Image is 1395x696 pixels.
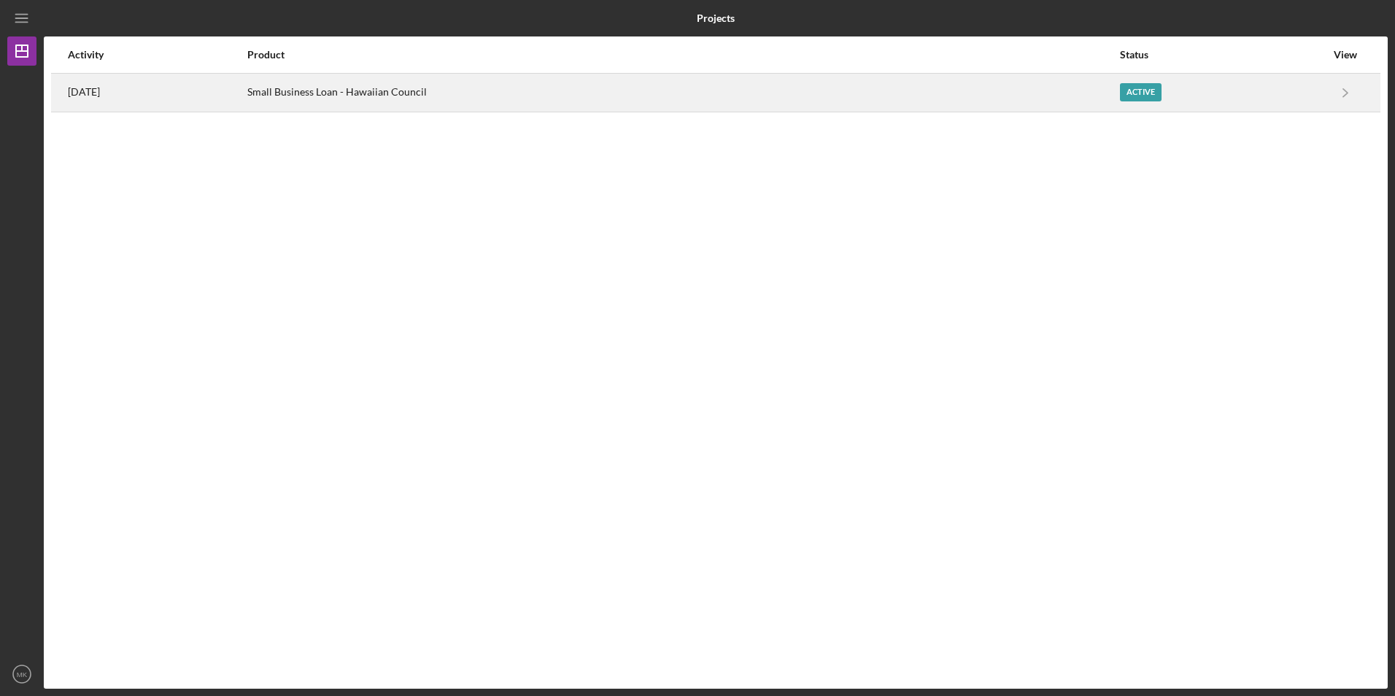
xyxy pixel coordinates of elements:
div: Small Business Loan - Hawaiian Council [247,74,1118,111]
div: Status [1120,49,1326,61]
text: MK [17,670,28,678]
div: Active [1120,83,1162,101]
time: 2025-09-26 22:29 [68,86,100,98]
b: Projects [697,12,735,24]
div: Activity [68,49,246,61]
div: View [1327,49,1364,61]
div: Product [247,49,1118,61]
button: MK [7,660,36,689]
